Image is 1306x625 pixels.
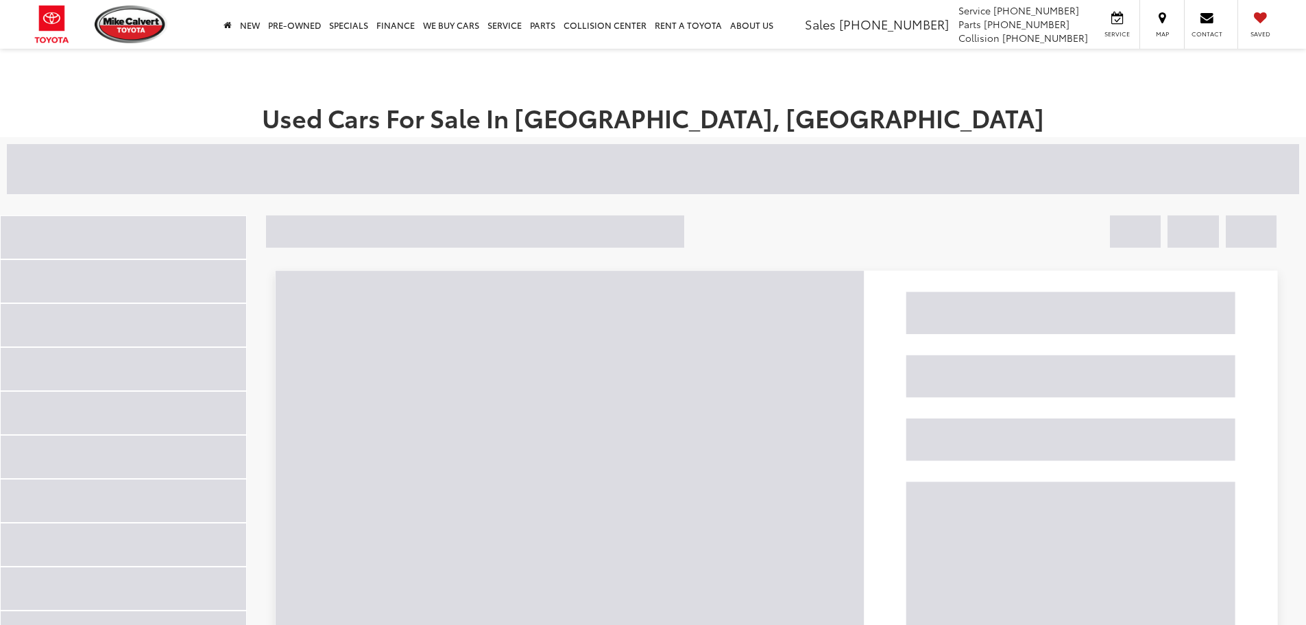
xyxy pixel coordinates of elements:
[984,17,1069,31] span: [PHONE_NUMBER]
[805,15,836,33] span: Sales
[1192,30,1222,38] span: Contact
[95,5,167,43] img: Mike Calvert Toyota
[993,3,1079,17] span: [PHONE_NUMBER]
[958,31,1000,45] span: Collision
[839,15,949,33] span: [PHONE_NUMBER]
[1245,30,1275,38] span: Saved
[958,17,981,31] span: Parts
[1147,30,1177,38] span: Map
[1102,30,1133,38] span: Service
[1002,31,1088,45] span: [PHONE_NUMBER]
[958,3,991,17] span: Service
